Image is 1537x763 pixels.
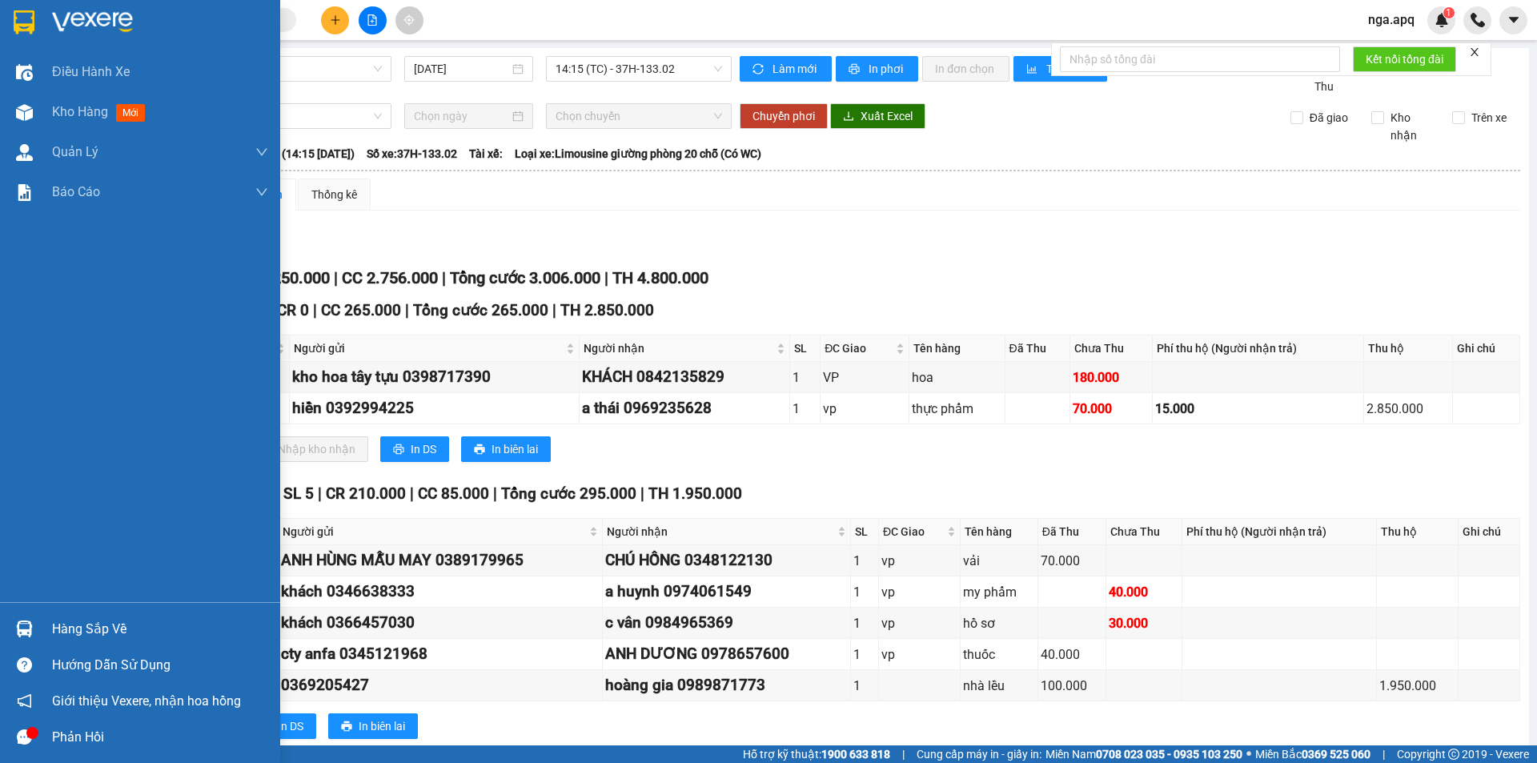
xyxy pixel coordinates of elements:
[853,676,876,696] div: 1
[1041,676,1103,696] div: 100.000
[582,365,787,389] div: KHÁCH 0842135829
[16,144,33,161] img: warehouse-icon
[393,444,404,456] span: printer
[1106,519,1182,545] th: Chưa Thu
[861,107,913,125] span: Xuất Excel
[552,301,556,319] span: |
[318,484,322,503] span: |
[1446,7,1451,18] span: 1
[341,721,352,733] span: printer
[1453,335,1520,362] th: Ghi chú
[1070,335,1154,362] th: Chưa Thu
[326,484,406,503] span: CR 210.000
[821,748,890,761] strong: 1900 633 818
[52,182,100,202] span: Báo cáo
[963,582,1035,602] div: my phẩm
[342,268,438,287] span: CC 2.756.000
[330,14,341,26] span: plus
[294,339,563,357] span: Người gửi
[961,519,1038,545] th: Tên hàng
[52,142,98,162] span: Quản Lý
[1379,676,1455,696] div: 1.950.000
[442,268,446,287] span: |
[963,645,1035,665] div: thuốc
[605,548,848,572] div: CHÚ HỒNG 0348122130
[1469,46,1480,58] span: close
[52,725,268,749] div: Phản hồi
[277,301,309,319] span: CR 0
[605,673,848,697] div: hoàng gia 0989871773
[313,301,317,319] span: |
[321,301,401,319] span: CC 265.000
[793,367,817,388] div: 1
[853,582,876,602] div: 1
[830,103,925,129] button: downloadXuất Excel
[411,440,436,458] span: In DS
[1096,748,1242,761] strong: 0708 023 035 - 0935 103 250
[851,519,879,545] th: SL
[1041,551,1103,571] div: 70.000
[853,551,876,571] div: 1
[116,104,145,122] span: mới
[1377,519,1459,545] th: Thu hộ
[912,367,1001,388] div: hoa
[52,653,268,677] div: Hướng dẫn sử dụng
[52,62,130,82] span: Điều hành xe
[418,484,489,503] span: CC 85.000
[1459,519,1520,545] th: Ghi chú
[790,335,821,362] th: SL
[582,396,787,420] div: a thái 0969235628
[474,444,485,456] span: printer
[403,14,415,26] span: aim
[1507,13,1521,27] span: caret-down
[849,63,862,76] span: printer
[836,56,918,82] button: printerIn phơi
[1303,109,1354,126] span: Đã giao
[14,10,34,34] img: logo-vxr
[853,645,876,665] div: 1
[414,60,509,78] input: 15/10/2025
[1366,399,1450,419] div: 2.850.000
[492,440,538,458] span: In biên lai
[17,657,32,673] span: question-circle
[247,436,368,462] button: downloadNhập kho nhận
[963,613,1035,633] div: hồ sơ
[793,399,817,419] div: 1
[281,673,600,697] div: 0369205427
[1255,745,1370,763] span: Miền Bắc
[515,145,761,163] span: Loại xe: Limousine giường phòng 20 chỗ (Có WC)
[247,713,316,739] button: printerIn DS
[292,396,576,420] div: hiền 0392994225
[1443,7,1455,18] sup: 1
[902,745,905,763] span: |
[963,676,1035,696] div: nhà lều
[881,613,957,633] div: vp
[1045,745,1242,763] span: Miền Nam
[1471,13,1485,27] img: phone-icon
[17,729,32,745] span: message
[556,57,722,81] span: 14:15 (TC) - 37H-133.02
[1182,519,1377,545] th: Phí thu hộ (Người nhận trả)
[1155,399,1361,419] div: 15.000
[367,14,378,26] span: file-add
[281,642,600,666] div: cty anfa 0345121968
[922,56,1009,82] button: In đơn chọn
[1026,63,1040,76] span: bar-chart
[278,717,303,735] span: In DS
[281,548,600,572] div: ANH HÙNG MẪU MAY 0389179965
[16,184,33,201] img: solution-icon
[1355,10,1427,30] span: nga.apq
[1435,13,1449,27] img: icon-new-feature
[501,484,636,503] span: Tổng cước 295.000
[1109,582,1179,602] div: 40.000
[752,63,766,76] span: sync
[321,6,349,34] button: plus
[359,717,405,735] span: In biên lai
[328,713,418,739] button: printerIn biên lai
[52,691,241,711] span: Giới thiệu Vexere, nhận hoa hồng
[740,56,832,82] button: syncLàm mới
[881,645,957,665] div: vp
[869,60,905,78] span: In phơi
[311,186,357,203] div: Thống kê
[825,339,893,357] span: ĐC Giao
